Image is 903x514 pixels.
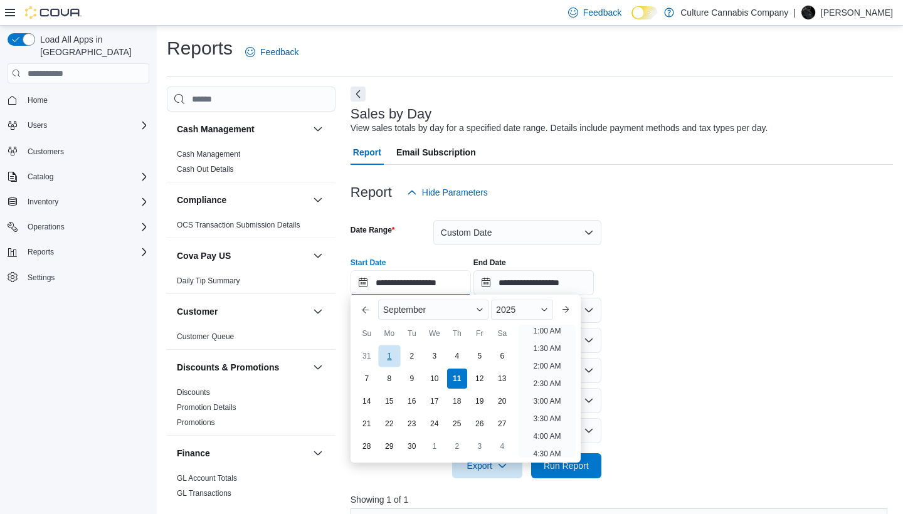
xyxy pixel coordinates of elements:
[357,391,377,411] div: day-14
[177,305,308,318] button: Customer
[492,346,512,366] div: day-6
[23,194,149,209] span: Inventory
[28,147,64,157] span: Customers
[177,361,279,374] h3: Discounts & Promotions
[240,39,304,65] a: Feedback
[351,185,392,200] h3: Report
[177,388,210,397] a: Discounts
[23,169,58,184] button: Catalog
[583,6,621,19] span: Feedback
[492,369,512,389] div: day-13
[402,369,422,389] div: day-9
[492,436,512,456] div: day-4
[425,346,445,366] div: day-3
[351,87,366,102] button: Next
[351,258,386,268] label: Start Date
[177,403,236,412] a: Promotion Details
[470,346,490,366] div: day-5
[425,414,445,434] div: day-24
[23,219,149,234] span: Operations
[402,180,493,205] button: Hide Parameters
[492,414,512,434] div: day-27
[177,123,255,135] h3: Cash Management
[447,323,467,344] div: Th
[584,305,594,315] button: Open list of options
[177,418,215,427] a: Promotions
[402,436,422,456] div: day-30
[528,376,566,391] li: 2:30 AM
[544,459,589,472] span: Run Report
[356,345,514,458] div: September, 2025
[356,300,376,320] button: Previous Month
[3,268,154,286] button: Settings
[351,493,893,506] p: Showing 1 of 1
[28,222,65,232] span: Operations
[556,300,576,320] button: Next month
[425,436,445,456] div: day-1
[496,305,515,315] span: 2025
[470,369,490,389] div: day-12
[351,225,395,235] label: Date Range
[23,219,70,234] button: Operations
[447,369,467,389] div: day-11
[425,391,445,411] div: day-17
[177,332,234,341] a: Customer Queue
[167,273,335,293] div: Cova Pay US
[793,5,796,20] p: |
[28,197,58,207] span: Inventory
[23,194,63,209] button: Inventory
[425,323,445,344] div: We
[3,243,154,261] button: Reports
[378,300,488,320] div: Button. Open the month selector. September is currently selected.
[491,300,553,320] div: Button. Open the year selector. 2025 is currently selected.
[3,168,154,186] button: Catalog
[519,325,576,458] ul: Time
[3,193,154,211] button: Inventory
[379,323,399,344] div: Mo
[528,429,566,444] li: 4:00 AM
[167,147,335,182] div: Cash Management
[28,172,53,182] span: Catalog
[351,270,471,295] input: Press the down key to enter a popover containing a calendar. Press the escape key to close the po...
[821,5,893,20] p: [PERSON_NAME]
[528,446,566,461] li: 4:30 AM
[383,305,426,315] span: September
[631,6,658,19] input: Dark Mode
[23,118,149,133] span: Users
[3,218,154,236] button: Operations
[402,391,422,411] div: day-16
[379,414,399,434] div: day-22
[351,107,432,122] h3: Sales by Day
[473,258,506,268] label: End Date
[177,150,240,159] a: Cash Management
[528,341,566,356] li: 1:30 AM
[310,446,325,461] button: Finance
[23,270,149,285] span: Settings
[357,369,377,389] div: day-7
[310,360,325,375] button: Discounts & Promotions
[402,346,422,366] div: day-2
[177,447,308,459] button: Finance
[422,186,488,199] span: Hide Parameters
[167,385,335,435] div: Discounts & Promotions
[528,323,566,338] li: 1:00 AM
[177,221,300,229] a: OCS Transaction Submission Details
[177,123,308,135] button: Cash Management
[584,335,594,345] button: Open list of options
[8,86,149,319] nav: Complex example
[28,95,48,105] span: Home
[177,194,308,206] button: Compliance
[23,244,149,260] span: Reports
[310,122,325,137] button: Cash Management
[379,436,399,456] div: day-29
[177,474,237,483] a: GL Account Totals
[177,361,308,374] button: Discounts & Promotions
[167,471,335,506] div: Finance
[528,394,566,409] li: 3:00 AM
[470,436,490,456] div: day-3
[528,359,566,374] li: 2:00 AM
[28,120,47,130] span: Users
[23,93,53,108] a: Home
[167,36,233,61] h1: Reports
[470,414,490,434] div: day-26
